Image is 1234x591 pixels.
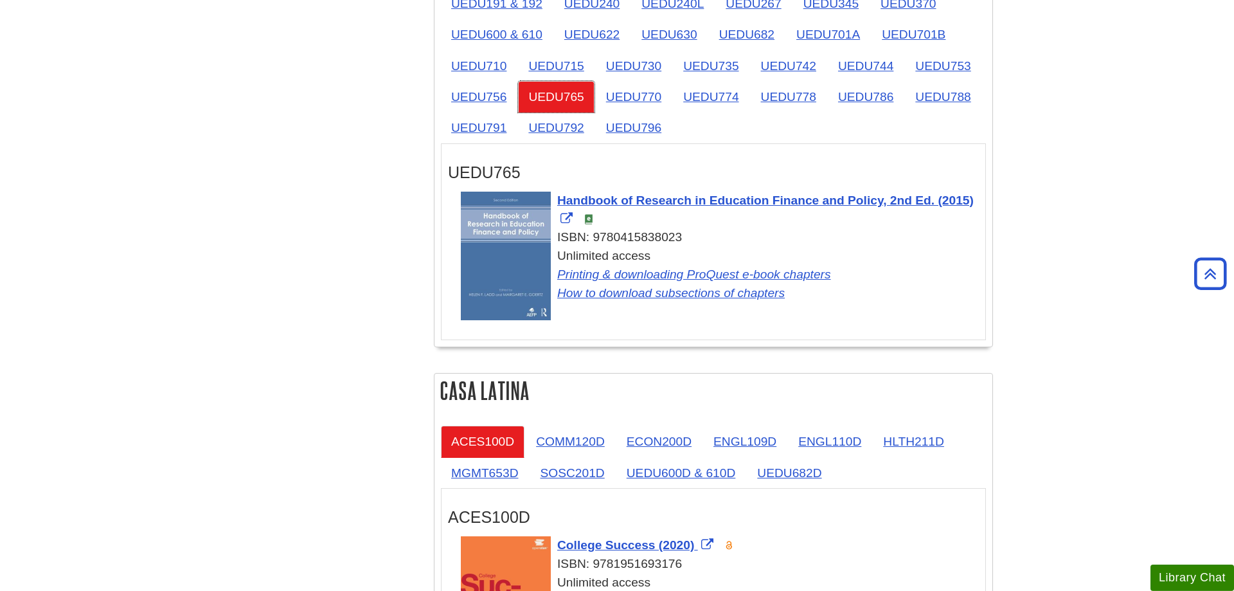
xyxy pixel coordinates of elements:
h3: UEDU765 [448,163,979,182]
a: COMM120D [526,426,615,457]
a: UEDU682D [747,457,832,489]
a: UEDU630 [631,19,707,50]
a: UEDU786 [828,81,904,113]
a: ENGL110D [788,426,872,457]
a: UEDU735 [673,50,749,82]
a: Link opens in new window [557,538,717,552]
a: UEDU796 [596,112,672,143]
img: Open Access [724,540,734,550]
a: HLTH211D [873,426,954,457]
a: UEDU792 [518,112,594,143]
a: UEDU701A [786,19,870,50]
a: UEDU600D & 610D [616,457,746,489]
a: ENGL109D [703,426,787,457]
a: UEDU682 [709,19,785,50]
a: UEDU778 [751,81,827,113]
a: UEDU701B [872,19,956,50]
h3: ACES100D [448,508,979,527]
img: e-Book [584,214,594,224]
span: College Success (2020) [557,538,694,552]
span: Handbook of Research in Education Finance and Policy, 2nd Ed. (2015) [557,194,974,207]
a: UEDU600 & 610 [441,19,553,50]
a: ACES100D [441,426,524,457]
a: UEDU742 [751,50,827,82]
a: UEDU744 [828,50,904,82]
a: SOSC201D [530,457,614,489]
div: ISBN: 9781951693176 [461,555,979,574]
a: UEDU765 [518,81,594,113]
a: UEDU730 [596,50,672,82]
a: UEDU774 [673,81,749,113]
a: UEDU753 [905,50,981,82]
img: Cover Art [461,192,551,320]
a: Link opens in new window [557,286,785,300]
a: UEDU791 [441,112,517,143]
a: UEDU756 [441,81,517,113]
a: UEDU788 [905,81,981,113]
a: UEDU715 [518,50,594,82]
button: Library Chat [1150,565,1234,591]
a: Link opens in new window [557,194,974,226]
div: ISBN: 9780415838023 [461,228,979,247]
a: Link opens in new window [557,268,831,281]
a: UEDU770 [596,81,672,113]
a: ECON200D [616,426,702,457]
a: UEDU622 [554,19,630,50]
h2: Casa Latina [434,374,992,408]
a: Back to Top [1190,265,1231,282]
a: MGMT653D [441,457,528,489]
a: UEDU710 [441,50,517,82]
div: Unlimited access [461,247,979,302]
